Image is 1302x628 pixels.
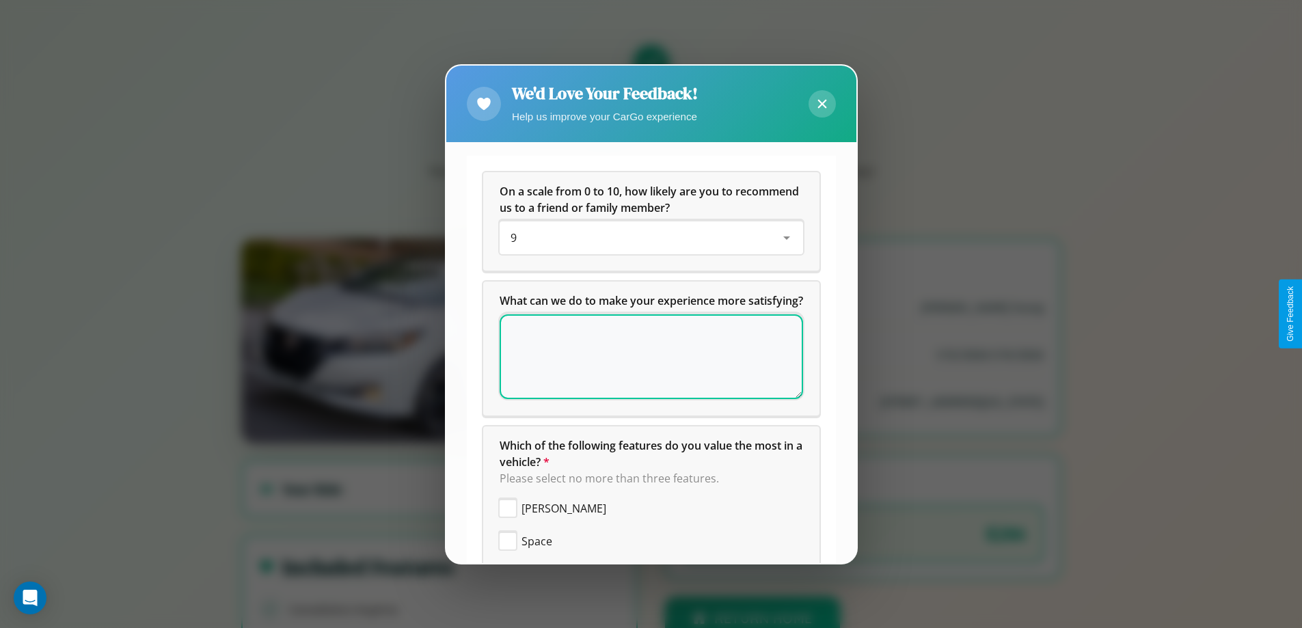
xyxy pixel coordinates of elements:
[521,533,552,549] span: Space
[14,582,46,614] div: Open Intercom Messenger
[500,221,803,254] div: On a scale from 0 to 10, how likely are you to recommend us to a friend or family member?
[500,184,802,215] span: On a scale from 0 to 10, how likely are you to recommend us to a friend or family member?
[511,230,517,245] span: 9
[500,438,805,469] span: Which of the following features do you value the most in a vehicle?
[512,107,698,126] p: Help us improve your CarGo experience
[500,471,719,486] span: Please select no more than three features.
[512,82,698,105] h2: We'd Love Your Feedback!
[500,293,803,308] span: What can we do to make your experience more satisfying?
[483,172,819,271] div: On a scale from 0 to 10, how likely are you to recommend us to a friend or family member?
[521,500,606,517] span: [PERSON_NAME]
[1286,286,1295,342] div: Give Feedback
[500,183,803,216] h5: On a scale from 0 to 10, how likely are you to recommend us to a friend or family member?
